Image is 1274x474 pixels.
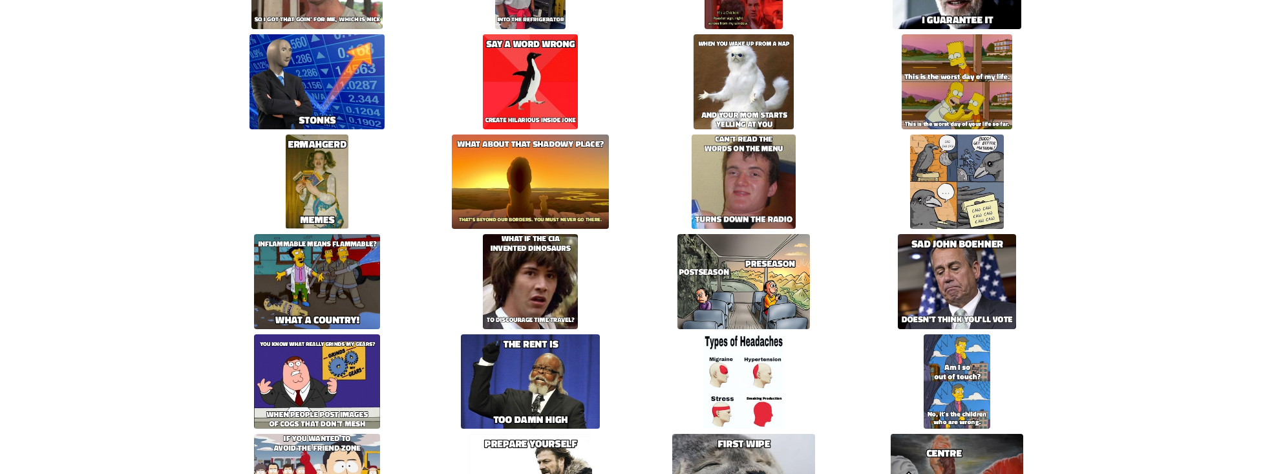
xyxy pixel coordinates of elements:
[924,334,991,429] img: No,_it's_the_children_who_are_wrong..jpg
[483,34,578,129] img: create_hilarious_inside_joke.jpg
[452,135,609,230] img: That's_beyond_our_borders._You_must_never_go_there..jpg
[483,234,578,329] img: to_discourage_time_travel~q.jpg
[677,234,811,329] img: Preseason.jpg
[254,334,381,429] img: when_people_post_images_of_cogs_that_don't_mesh.jpg
[249,34,385,129] img: stonks.jpg
[898,234,1016,329] img: doesn't_think_you'll_vote.jpg
[694,34,794,129] img: and_your_mom_starts_yelling_at_you.jpg
[692,135,796,230] img: turns_down_the_radio.jpg
[254,234,380,329] img: What_a_country!.jpg
[703,334,783,429] img: Breaking_Production.jpg
[286,135,348,230] img: memes.jpg
[461,334,600,429] img: too_damn_high.jpg
[910,135,1004,230] img: Caw_Caw_Caw_Caw_Caw_Caw.jpg
[902,34,1012,129] img: This_is_the_worst_day_of_your_life_so_far..jpg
